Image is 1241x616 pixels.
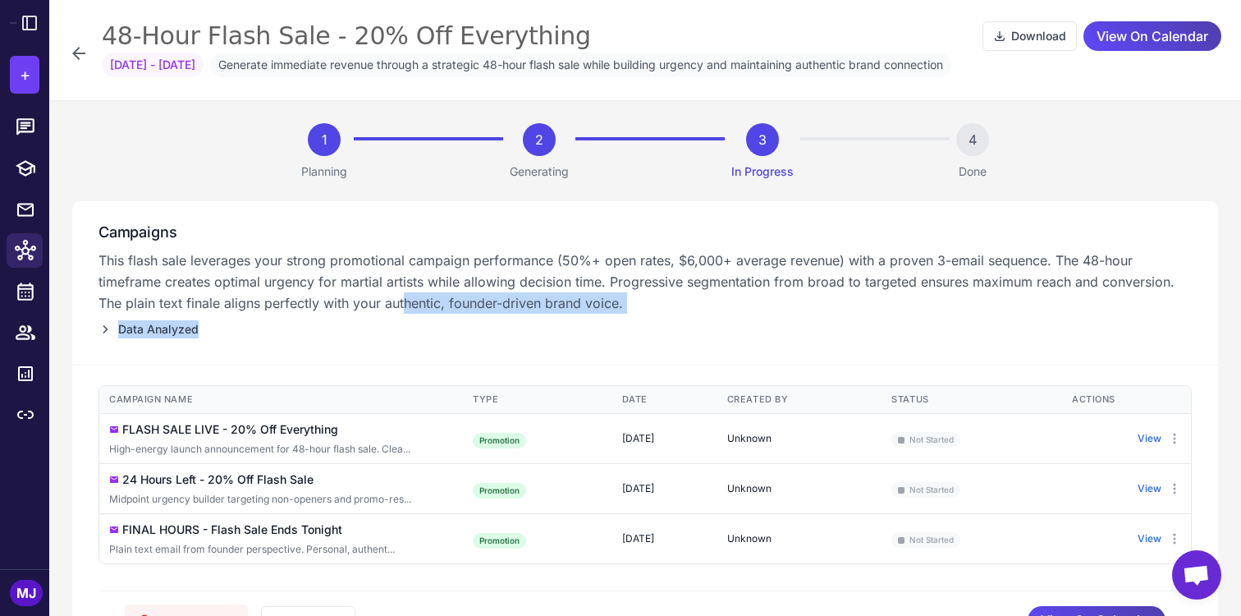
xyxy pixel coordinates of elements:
div: 24 Hours Left - 20% Off Flash Sale [122,471,314,489]
span: [DATE] - [DATE] [102,53,204,77]
img: Raleon Logo [10,22,16,23]
div: FINAL HOURS - Flash Sale Ends Tonight [122,521,342,539]
th: Date [612,386,717,413]
span: Not Started [891,482,960,498]
span: View On Calendar [1097,22,1208,51]
button: Download [982,21,1077,51]
th: Actions [1062,386,1191,413]
div: 4 [956,123,989,156]
div: [DATE] [622,481,708,496]
button: View [1138,481,1161,496]
div: MJ [10,580,43,606]
div: 48-Hour Flash Sale - 20% Off Everything [102,20,591,53]
span: Not Started [891,432,960,448]
p: Generating [510,163,569,181]
div: [DATE] [622,431,708,446]
button: View [1138,531,1161,546]
div: Unknown [727,481,872,496]
div: Click to edit [109,442,453,457]
div: Click to edit [109,492,453,507]
div: 1 [308,123,341,156]
div: Open chat [1172,550,1221,600]
span: Data Analyzed [118,320,199,338]
th: Status [882,386,1062,413]
span: + [20,62,30,87]
p: In Progress [731,163,794,181]
div: Click to edit [109,542,453,557]
div: [DATE] [622,531,708,546]
th: Campaign Name [99,386,463,413]
span: Generate immediate revenue through a strategic 48-hour flash sale while building urgency and main... [210,53,951,77]
div: Promotion [473,533,526,549]
th: Type [463,386,611,413]
div: Unknown [727,531,872,546]
button: View [1138,431,1161,446]
span: Not Started [891,532,960,548]
div: Promotion [473,433,526,448]
div: FLASH SALE LIVE - 20% Off Everything [122,421,338,439]
p: Planning [301,163,347,181]
h3: Campaigns [98,221,1192,243]
div: 2 [523,123,556,156]
th: Created By [717,386,882,413]
div: Unknown [727,431,872,446]
button: + [10,56,39,94]
p: This flash sale leverages your strong promotional campaign performance (50%+ open rates, $6,000+ ... [98,250,1192,314]
div: 3 [746,123,779,156]
div: Promotion [473,483,526,499]
p: Done [959,163,987,181]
